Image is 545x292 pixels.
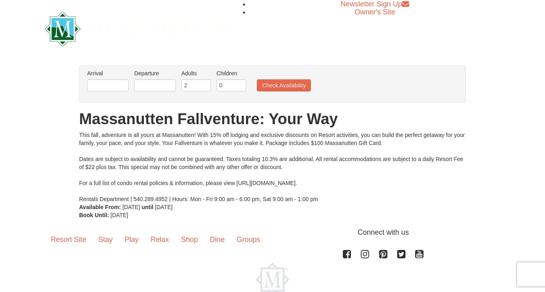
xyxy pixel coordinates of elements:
label: Arrival [87,69,129,77]
a: Dine [204,227,231,252]
a: Groups [231,227,266,252]
span: [DATE] [155,204,173,210]
strong: Book Until: [79,212,109,218]
a: Stay [92,227,119,252]
label: Children [217,69,246,77]
strong: Available From: [79,204,121,210]
strong: until [141,204,153,210]
a: Owner's Site [355,8,395,16]
p: Connect with us [45,227,500,238]
a: Shop [175,227,204,252]
a: Resort Site [45,227,92,252]
label: Departure [134,69,176,77]
a: Massanutten Resort [45,18,228,37]
a: Play [119,227,145,252]
span: [DATE] [111,212,128,218]
label: Adults [181,69,211,77]
h1: Massanutten Fallventure: Your Way [79,111,466,127]
button: Check Availability [257,79,311,91]
span: [DATE] [122,204,140,210]
img: Massanutten Resort Logo [45,12,228,46]
div: This fall, adventure is all yours at Massanutten! With 15% off lodging and exclusive discounts on... [79,131,466,203]
a: Relax [145,227,175,252]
